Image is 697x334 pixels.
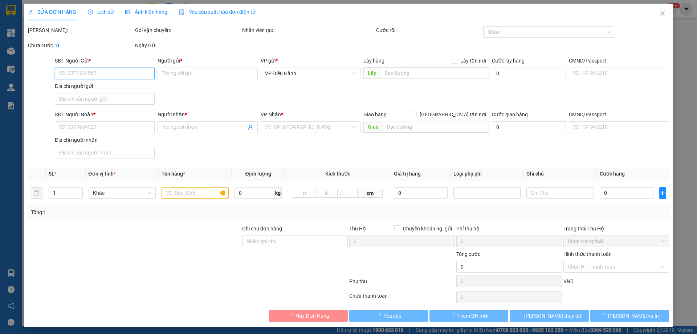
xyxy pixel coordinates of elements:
input: R [315,189,338,198]
span: close [660,11,665,16]
span: Tổng cước [456,251,480,257]
span: cm [358,189,382,198]
input: Cước giao hàng [492,121,566,133]
th: Loại phụ phí [451,167,523,181]
span: Lịch sử [88,9,114,15]
span: Tên hàng [162,171,185,177]
div: Người nhận [158,110,257,118]
span: Chuyển khoản ng. gửi [400,225,455,233]
input: VD: Bàn, Ghế [162,187,229,199]
span: Khác [93,188,151,198]
label: Ghi chú đơn hàng [242,226,282,232]
span: Hủy Đơn Hàng [295,312,329,320]
input: Ghi chú đơn hàng [242,236,348,247]
div: Cước rồi : [376,26,482,34]
div: SĐT Người Nhận [55,110,155,118]
button: plus [659,187,666,199]
span: loading [600,313,608,318]
div: CMND/Passport [569,57,669,65]
div: [PERSON_NAME]: [28,26,134,34]
div: Phụ thu [348,277,456,290]
span: Yêu cầu xuất hóa đơn điện tử [179,9,256,15]
input: Dọc đường [383,121,489,133]
span: Định lượng [245,171,271,177]
span: picture [125,9,130,15]
span: Giá trị hàng [394,171,421,177]
span: plus [660,190,666,196]
input: C [337,189,358,198]
span: [PERSON_NAME] thay đổi [524,312,582,320]
span: Cước hàng [600,171,625,177]
input: Địa chỉ của người nhận [55,147,155,158]
div: VP gửi [261,57,360,65]
input: Địa chỉ của người gửi [55,93,155,105]
button: Yêu cầu [349,310,428,322]
input: Dọc đường [380,67,489,79]
div: Trạng thái Thu Hộ [563,225,669,233]
div: Chưa thanh toán [348,292,456,305]
span: SỬA ĐƠN HÀNG [28,9,76,15]
button: [PERSON_NAME] thay đổi [510,310,588,322]
button: Hủy Đơn Hàng [269,310,348,322]
span: Thêm ĐH mới [457,312,488,320]
div: Người gửi [158,57,257,65]
div: Địa chỉ người gửi [55,82,155,90]
span: VP Điều Hành [265,68,356,79]
div: Ngày GD: [135,41,241,49]
span: Thu Hộ [349,226,366,232]
th: Ghi chú [523,167,596,181]
input: Ghi Chú [526,187,594,199]
div: Nhân viên tạo: [242,26,375,34]
span: VND [563,278,574,284]
span: Kích thước [325,171,350,177]
span: clock-circle [88,9,93,15]
div: Địa chỉ người nhận [55,136,155,144]
div: CMND/Passport [569,110,669,118]
span: loading [516,313,524,318]
span: user-add [248,124,253,130]
span: kg [274,187,282,199]
button: Thêm ĐH mới [429,310,508,322]
label: Hình thức thanh toán [563,251,612,257]
span: Chọn trạng thái [568,236,665,247]
label: Cước giao hàng [492,112,528,117]
span: SL [49,171,54,177]
input: D [293,189,315,198]
span: Lấy [363,67,380,79]
input: Cước lấy hàng [492,68,566,79]
span: edit [28,9,33,15]
span: Yêu cầu [384,312,402,320]
div: Gói vận chuyển: [135,26,241,34]
button: [PERSON_NAME] và In [590,310,669,322]
span: Lấy hàng [363,58,384,64]
b: 0 [56,43,59,48]
label: Cước lấy hàng [492,58,525,64]
span: loading [288,313,295,318]
span: Ảnh kiện hàng [125,9,167,15]
span: Đơn vị tính [89,171,116,177]
span: Giao [363,121,383,133]
span: Giao hàng [363,112,387,117]
div: Chưa cước : [28,41,134,49]
div: Phí thu hộ [456,225,562,236]
span: Lấy tận nơi [457,57,489,65]
button: Close [652,4,673,24]
span: [GEOGRAPHIC_DATA] tận nơi [417,110,489,118]
span: [PERSON_NAME] và In [608,312,659,320]
div: Tổng: 1 [31,208,269,216]
span: loading [449,313,457,318]
div: SĐT Người Gửi [55,57,155,65]
span: VP Nhận [261,112,281,117]
img: icon [179,9,185,15]
span: loading [376,313,384,318]
button: delete [31,187,42,199]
